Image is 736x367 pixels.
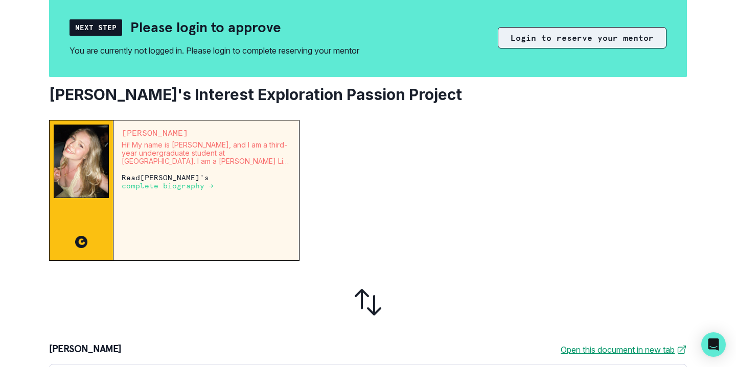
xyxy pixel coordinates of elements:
[122,182,214,190] p: complete biography →
[75,236,87,248] img: CC image
[122,141,291,165] p: Hi! My name is [PERSON_NAME], and I am a third-year undergraduate student at [GEOGRAPHIC_DATA]. I...
[70,44,359,57] div: You are currently not logged in. Please login to complete reserving your mentor
[130,18,281,36] h2: Please login to approve
[122,181,214,190] a: complete biography →
[122,129,291,137] p: [PERSON_NAME]
[54,125,109,198] img: Mentor Image
[49,85,687,104] h2: [PERSON_NAME]'s Interest Exploration Passion Project
[70,19,122,36] div: Next Step
[561,344,687,356] a: Open this document in new tab
[122,174,291,190] p: Read [PERSON_NAME] 's
[701,332,726,357] div: Open Intercom Messenger
[49,344,122,356] p: [PERSON_NAME]
[498,27,666,48] button: Login to reserve your mentor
